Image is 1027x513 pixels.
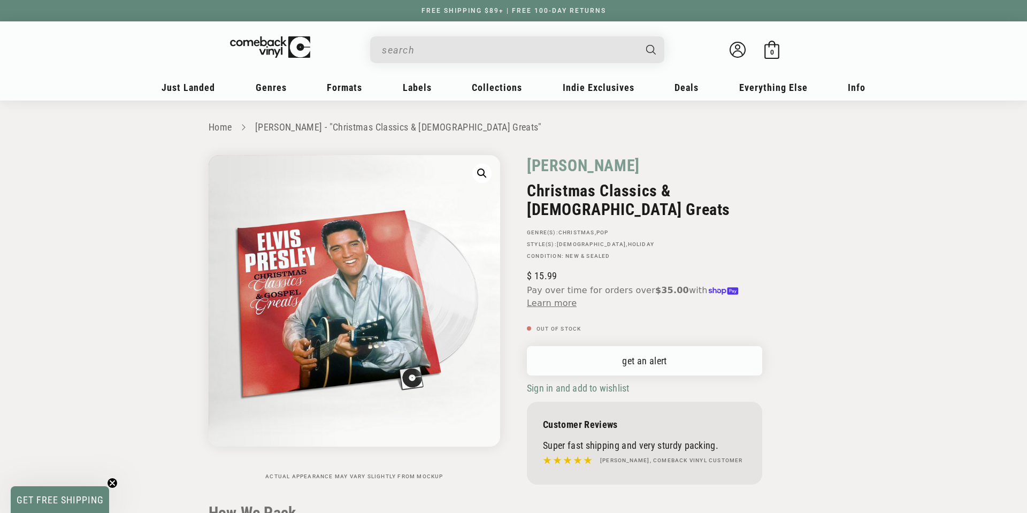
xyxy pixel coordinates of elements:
h4: [PERSON_NAME], Comeback Vinyl customer [600,456,743,465]
a: Pop [596,229,609,235]
a: get an alert [527,346,762,376]
a: [PERSON_NAME] [527,155,640,176]
img: star5.svg [543,454,592,468]
span: Collections [472,82,522,93]
nav: breadcrumbs [209,120,818,135]
div: Search [370,36,664,63]
p: Customer Reviews [543,419,746,430]
a: [DEMOGRAPHIC_DATA] [557,241,626,247]
media-gallery: Gallery Viewer [209,155,500,480]
input: When autocomplete results are available use up and down arrows to review and enter to select [382,39,635,61]
p: Condition: New & Sealed [527,253,762,259]
span: 0 [770,48,774,56]
span: $ [527,270,532,281]
button: Close teaser [107,478,118,488]
span: GET FREE SHIPPING [17,494,104,506]
a: Holiday [628,241,654,247]
span: Indie Exclusives [563,82,634,93]
p: Super fast shipping and very sturdy packing. [543,440,746,451]
span: Just Landed [162,82,215,93]
span: Deals [675,82,699,93]
p: Out of stock [527,326,762,332]
p: Actual appearance may vary slightly from mockup [209,473,500,480]
span: Sign in and add to wishlist [527,382,629,394]
div: GET FREE SHIPPINGClose teaser [11,486,109,513]
a: Home [209,121,232,133]
p: GENRE(S): , [527,229,762,236]
a: Christmas [558,229,595,235]
span: Formats [327,82,362,93]
a: FREE SHIPPING $89+ | FREE 100-DAY RETURNS [411,7,617,14]
span: Everything Else [739,82,808,93]
span: Info [848,82,865,93]
button: Sign in and add to wishlist [527,382,632,394]
span: 15.99 [527,270,557,281]
button: Search [637,36,666,63]
span: Genres [256,82,287,93]
span: Labels [403,82,432,93]
a: [PERSON_NAME] - "Christmas Classics & [DEMOGRAPHIC_DATA] Greats" [255,121,542,133]
p: STYLE(S): , [527,241,762,248]
h2: Christmas Classics & [DEMOGRAPHIC_DATA] Greats [527,181,762,219]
